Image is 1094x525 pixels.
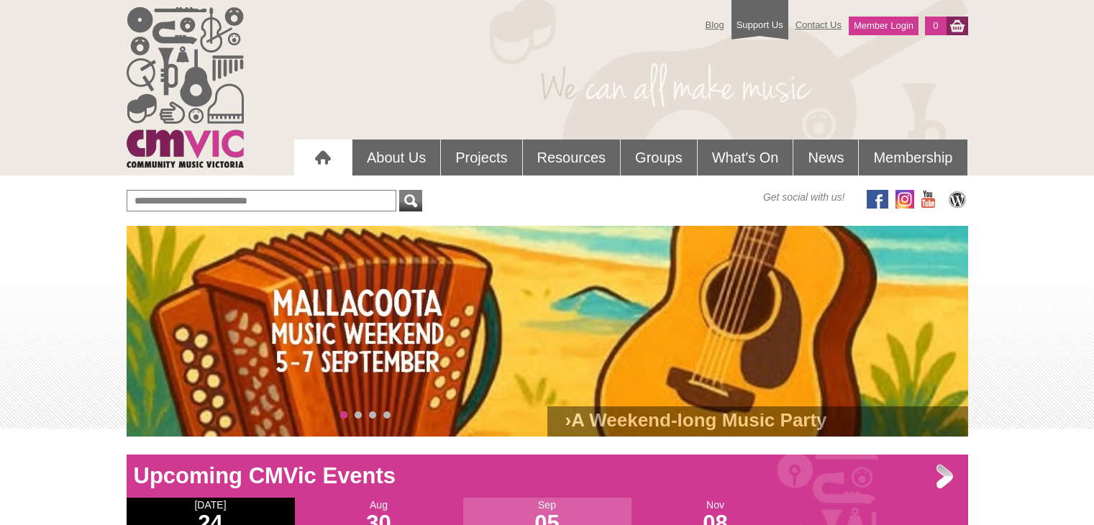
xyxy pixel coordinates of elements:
[763,190,845,204] span: Get social with us!
[859,140,967,175] a: Membership
[698,12,731,37] a: Blog
[793,140,858,175] a: News
[621,140,697,175] a: Groups
[127,462,968,490] h1: Upcoming CMVic Events
[925,17,946,35] a: 0
[441,140,521,175] a: Projects
[562,436,772,447] a: "Squeeze Suck n Pluck" for Bushfire Recovery
[788,12,849,37] a: Contact Us
[698,140,793,175] a: What's On
[127,7,244,168] img: cmvic_logo.png
[562,414,954,434] h2: ›
[571,409,826,431] a: A Weekend-long Music Party
[895,190,914,209] img: icon-instagram.png
[947,190,968,209] img: CMVic Blog
[523,140,621,175] a: Resources
[849,17,918,35] a: Member Login
[352,140,440,175] a: About Us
